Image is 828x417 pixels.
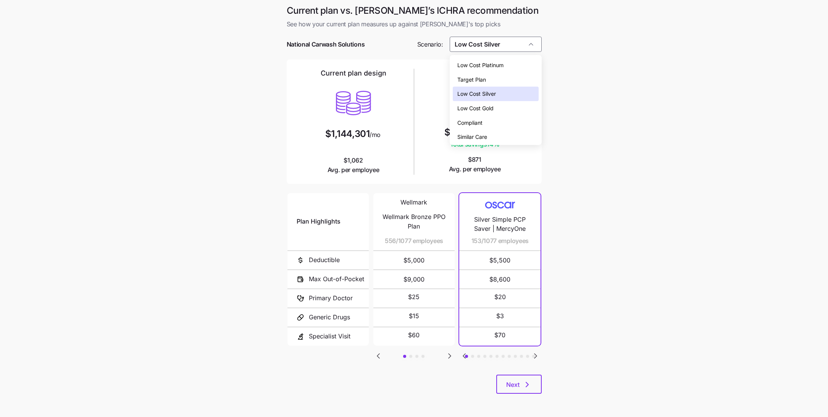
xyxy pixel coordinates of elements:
[400,198,427,207] span: Wellmark
[531,351,540,361] svg: Go to next slide
[459,351,469,361] button: Go to previous slide
[445,351,455,361] button: Go to next slide
[287,5,542,16] h1: Current plan vs. [PERSON_NAME]’s ICHRA recommendation
[506,380,520,389] span: Next
[321,69,386,78] h2: Current plan design
[408,292,420,302] span: $25
[370,132,381,138] span: /mo
[496,311,504,321] span: $3
[287,19,542,29] span: See how your current plan measures up against [PERSON_NAME]'s top picks
[468,251,531,269] span: $5,500
[449,155,501,174] span: $871
[328,165,379,175] span: Avg. per employee
[385,236,443,246] span: 556/1077 employees
[383,251,445,269] span: $5,000
[383,270,445,288] span: $9,000
[417,40,443,49] span: Scenario:
[457,133,487,141] span: Similar Care
[297,217,341,226] span: Plan Highlights
[457,90,496,98] span: Low Cost Silver
[494,292,506,302] span: $20
[457,119,483,127] span: Compliant
[468,215,531,234] span: Silver Simple PCP Saver | MercyOne
[408,330,420,340] span: $60
[383,212,445,231] span: Wellmark Bronze PPO Plan
[468,270,531,288] span: $8,600
[309,274,364,284] span: Max Out-of-Pocket
[444,128,486,137] span: $989,384
[457,61,504,69] span: Low Cost Platinum
[328,156,379,175] span: $1,062
[531,351,541,361] button: Go to next slide
[444,140,505,149] span: Total savings 14 %
[460,351,469,361] svg: Go to previous slide
[449,164,501,174] span: Avg. per employee
[494,330,505,340] span: $70
[496,375,542,394] button: Next
[485,198,515,212] img: Carrier
[409,311,419,321] span: $15
[309,293,353,303] span: Primary Doctor
[309,255,340,265] span: Deductible
[374,351,383,361] svg: Go to previous slide
[471,236,529,246] span: 153/1077 employees
[309,312,350,322] span: Generic Drugs
[457,104,494,113] span: Low Cost Gold
[287,40,365,49] span: National Carwash Solutions
[373,351,383,361] button: Go to previous slide
[325,129,370,138] span: $1,144,301
[445,351,454,361] svg: Go to next slide
[309,332,350,341] span: Specialist Visit
[457,76,486,84] span: Target Plan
